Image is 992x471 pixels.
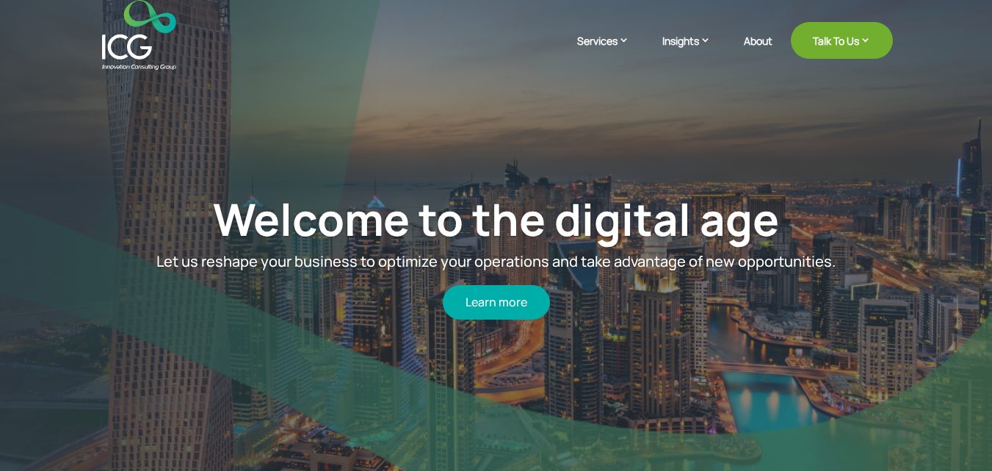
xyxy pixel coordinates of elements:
[443,285,550,320] a: Learn more
[662,33,725,70] a: Insights
[577,33,644,70] a: Services
[156,251,836,271] span: Let us reshape your business to optimize your operations and take advantage of new opportunities.
[213,189,779,249] a: Welcome to the digital age
[791,22,893,59] a: Talk To Us
[744,35,772,70] a: About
